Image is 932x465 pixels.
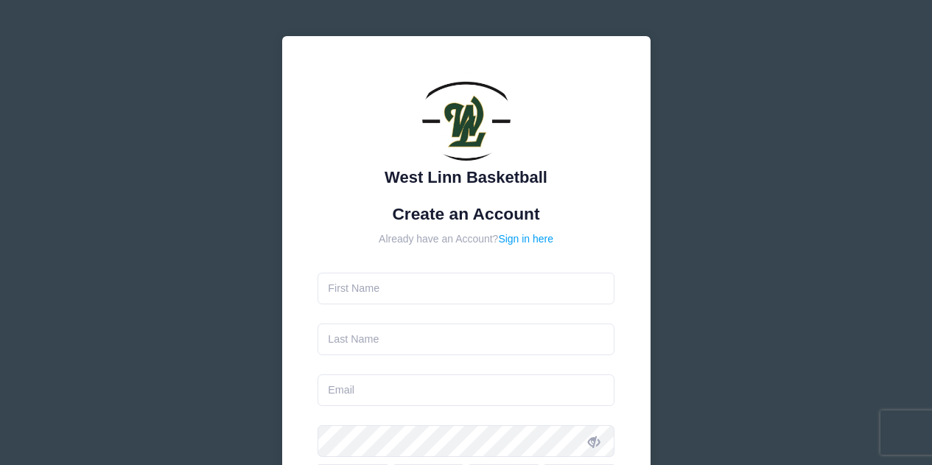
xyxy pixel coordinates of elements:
input: Email [318,374,614,406]
img: West Linn Basketball [422,72,511,161]
div: West Linn Basketball [318,165,614,189]
input: First Name [318,273,614,304]
input: Last Name [318,324,614,355]
h1: Create an Account [318,204,614,224]
div: Already have an Account? [318,231,614,247]
a: Sign in here [498,233,553,245]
